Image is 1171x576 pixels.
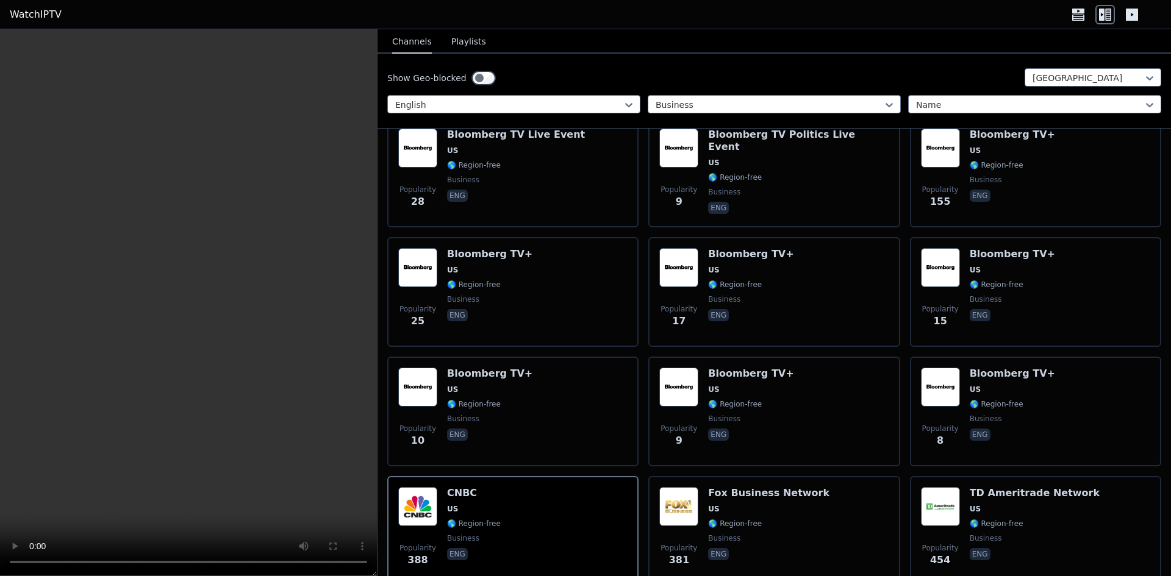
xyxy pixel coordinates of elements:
[970,399,1023,409] span: 🌎 Region-free
[398,248,437,287] img: Bloomberg TV+
[921,248,960,287] img: Bloomberg TV+
[922,424,959,433] span: Popularity
[447,160,501,170] span: 🌎 Region-free
[708,265,719,275] span: US
[447,385,458,394] span: US
[447,487,501,499] h6: CNBC
[708,158,719,168] span: US
[447,368,532,380] h6: Bloomberg TV+
[970,533,1002,543] span: business
[708,487,829,499] h6: Fox Business Network
[447,190,468,202] p: eng
[447,294,479,304] span: business
[922,543,959,553] span: Popularity
[411,194,424,209] span: 28
[399,185,436,194] span: Popularity
[970,146,981,155] span: US
[659,368,698,407] img: Bloomberg TV+
[399,543,436,553] span: Popularity
[970,504,981,514] span: US
[661,424,697,433] span: Popularity
[676,194,682,209] span: 9
[447,175,479,185] span: business
[669,553,689,567] span: 381
[970,280,1023,290] span: 🌎 Region-free
[922,185,959,194] span: Popularity
[921,129,960,168] img: Bloomberg TV+
[398,487,437,526] img: CNBC
[937,433,944,448] span: 8
[10,7,62,22] a: WatchIPTV
[708,385,719,394] span: US
[708,548,729,560] p: eng
[708,519,762,528] span: 🌎 Region-free
[447,519,501,528] span: 🌎 Region-free
[411,433,424,448] span: 10
[708,309,729,321] p: eng
[970,309,990,321] p: eng
[447,309,468,321] p: eng
[447,399,501,409] span: 🌎 Region-free
[659,129,698,168] img: Bloomberg TV Politics Live Event
[934,314,947,329] span: 15
[970,160,1023,170] span: 🌎 Region-free
[447,129,585,141] h6: Bloomberg TV Live Event
[447,428,468,441] p: eng
[398,368,437,407] img: Bloomberg TV+
[659,248,698,287] img: Bloomberg TV+
[708,294,740,304] span: business
[708,504,719,514] span: US
[922,304,959,314] span: Popularity
[970,519,1023,528] span: 🌎 Region-free
[921,487,960,526] img: TD Ameritrade Network
[708,172,762,182] span: 🌎 Region-free
[392,30,432,54] button: Channels
[411,314,424,329] span: 25
[708,428,729,441] p: eng
[661,185,697,194] span: Popularity
[930,194,950,209] span: 155
[970,368,1055,380] h6: Bloomberg TV+
[399,424,436,433] span: Popularity
[970,487,1100,499] h6: TD Ameritrade Network
[970,548,990,560] p: eng
[708,248,793,260] h6: Bloomberg TV+
[398,129,437,168] img: Bloomberg TV Live Event
[970,175,1002,185] span: business
[447,248,532,260] h6: Bloomberg TV+
[447,548,468,560] p: eng
[970,428,990,441] p: eng
[708,187,740,197] span: business
[387,72,467,84] label: Show Geo-blocked
[407,553,428,567] span: 388
[970,190,990,202] p: eng
[921,368,960,407] img: Bloomberg TV+
[708,399,762,409] span: 🌎 Region-free
[708,414,740,424] span: business
[970,385,981,394] span: US
[970,129,1055,141] h6: Bloomberg TV+
[447,146,458,155] span: US
[447,504,458,514] span: US
[708,280,762,290] span: 🌎 Region-free
[708,368,793,380] h6: Bloomberg TV+
[661,543,697,553] span: Popularity
[708,202,729,214] p: eng
[447,414,479,424] span: business
[451,30,486,54] button: Playlists
[970,414,1002,424] span: business
[399,304,436,314] span: Popularity
[447,533,479,543] span: business
[970,265,981,275] span: US
[672,314,686,329] span: 17
[659,487,698,526] img: Fox Business Network
[708,533,740,543] span: business
[661,304,697,314] span: Popularity
[447,280,501,290] span: 🌎 Region-free
[930,553,950,567] span: 454
[970,294,1002,304] span: business
[447,265,458,275] span: US
[970,248,1055,260] h6: Bloomberg TV+
[708,129,889,153] h6: Bloomberg TV Politics Live Event
[676,433,682,448] span: 9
